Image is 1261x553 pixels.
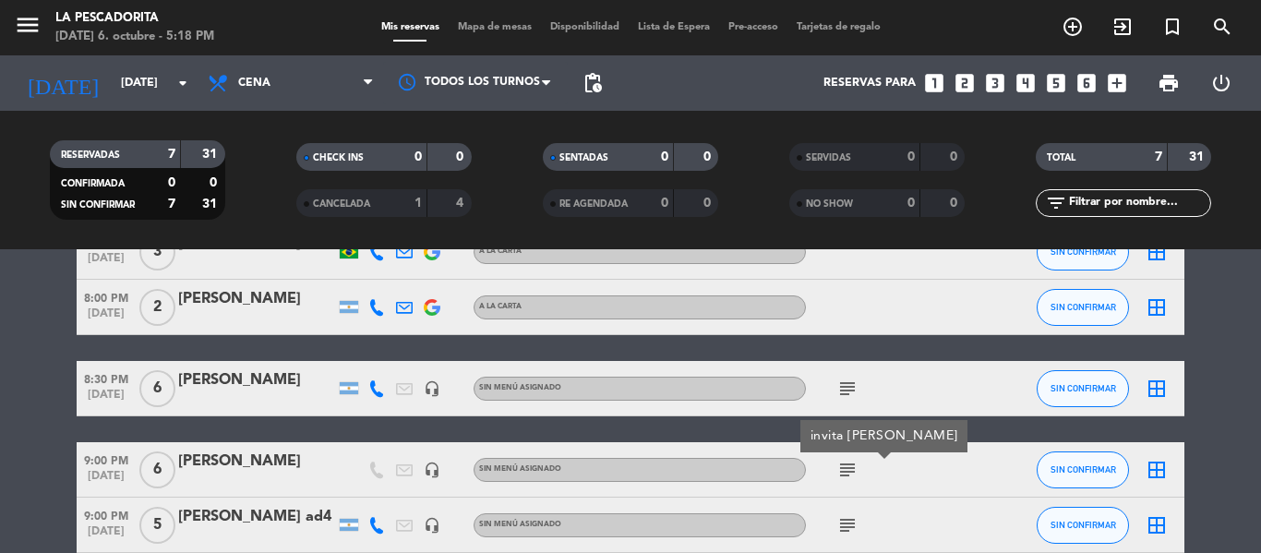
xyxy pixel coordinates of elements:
strong: 31 [1189,150,1207,163]
strong: 7 [168,148,175,161]
span: RESERVADAS [61,150,120,160]
strong: 4 [456,197,467,210]
span: 3 [139,234,175,270]
i: subject [836,459,859,481]
span: Cena [238,77,270,90]
strong: 0 [210,176,221,189]
strong: 0 [661,150,668,163]
strong: 0 [703,150,715,163]
span: SIN CONFIRMAR [1051,464,1116,475]
span: CONFIRMADA [61,179,125,188]
strong: 0 [456,150,467,163]
button: SIN CONFIRMAR [1037,370,1129,407]
span: TOTAL [1047,153,1075,162]
span: Sin menú asignado [479,521,561,528]
i: headset_mic [424,462,440,478]
strong: 0 [950,150,961,163]
span: Disponibilidad [541,22,629,32]
button: SIN CONFIRMAR [1037,507,1129,544]
span: print [1158,72,1180,94]
span: [DATE] [77,525,136,547]
span: [DATE] [77,252,136,273]
span: 8:00 PM [77,286,136,307]
span: [DATE] [77,470,136,491]
span: 9:00 PM [77,449,136,470]
img: google-logo.png [424,299,440,316]
i: looks_one [922,71,946,95]
span: Sin menú asignado [479,384,561,391]
i: subject [836,514,859,536]
span: [DATE] [77,307,136,329]
input: Filtrar por nombre... [1067,193,1210,213]
span: pending_actions [582,72,604,94]
span: SIN CONFIRMAR [1051,520,1116,530]
img: google-logo.png [424,244,440,260]
strong: 31 [202,148,221,161]
strong: 0 [703,197,715,210]
span: 9:00 PM [77,504,136,525]
div: [PERSON_NAME] [178,287,335,311]
span: SIN CONFIRMAR [61,200,135,210]
i: power_settings_new [1210,72,1232,94]
strong: 1 [414,197,422,210]
span: [DATE] [77,389,136,410]
span: Tarjetas de regalo [787,22,890,32]
i: [DATE] [14,63,112,103]
button: SIN CONFIRMAR [1037,451,1129,488]
span: SIN CONFIRMAR [1051,302,1116,312]
i: arrow_drop_down [172,72,194,94]
span: Reservas para [823,77,916,90]
i: border_all [1146,296,1168,319]
i: border_all [1146,459,1168,481]
span: RE AGENDADA [559,199,628,209]
strong: 0 [907,197,915,210]
span: SENTADAS [559,153,608,162]
span: 8:30 PM [77,367,136,389]
i: add_circle_outline [1062,16,1084,38]
span: A LA CARTA [479,247,522,255]
i: add_box [1105,71,1129,95]
div: LOG OUT [1195,55,1247,111]
span: CHECK INS [313,153,364,162]
button: SIN CONFIRMAR [1037,234,1129,270]
span: NO SHOW [806,199,853,209]
span: Sin menú asignado [479,465,561,473]
i: headset_mic [424,517,440,534]
div: La Pescadorita [55,9,214,28]
i: border_all [1146,241,1168,263]
i: turned_in_not [1161,16,1183,38]
div: [PERSON_NAME] [178,368,335,392]
i: looks_5 [1044,71,1068,95]
strong: 0 [907,150,915,163]
i: looks_4 [1014,71,1038,95]
i: filter_list [1045,192,1067,214]
span: SIN CONFIRMAR [1051,383,1116,393]
i: border_all [1146,378,1168,400]
span: Lista de Espera [629,22,719,32]
i: headset_mic [424,380,440,397]
span: Mis reservas [372,22,449,32]
span: 6 [139,370,175,407]
strong: 0 [414,150,422,163]
i: menu [14,11,42,39]
div: invita [PERSON_NAME] [811,427,958,446]
div: [PERSON_NAME] [178,450,335,474]
span: 6 [139,451,175,488]
strong: 0 [950,197,961,210]
span: Pre-acceso [719,22,787,32]
button: SIN CONFIRMAR [1037,289,1129,326]
button: menu [14,11,42,45]
i: border_all [1146,514,1168,536]
span: 2 [139,289,175,326]
strong: 7 [168,198,175,210]
strong: 31 [202,198,221,210]
div: [PERSON_NAME] ad4 [178,505,335,529]
strong: 0 [168,176,175,189]
i: exit_to_app [1111,16,1134,38]
span: Mapa de mesas [449,22,541,32]
span: CANCELADA [313,199,370,209]
i: subject [836,378,859,400]
div: [DATE] 6. octubre - 5:18 PM [55,28,214,46]
strong: 0 [661,197,668,210]
i: looks_3 [983,71,1007,95]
